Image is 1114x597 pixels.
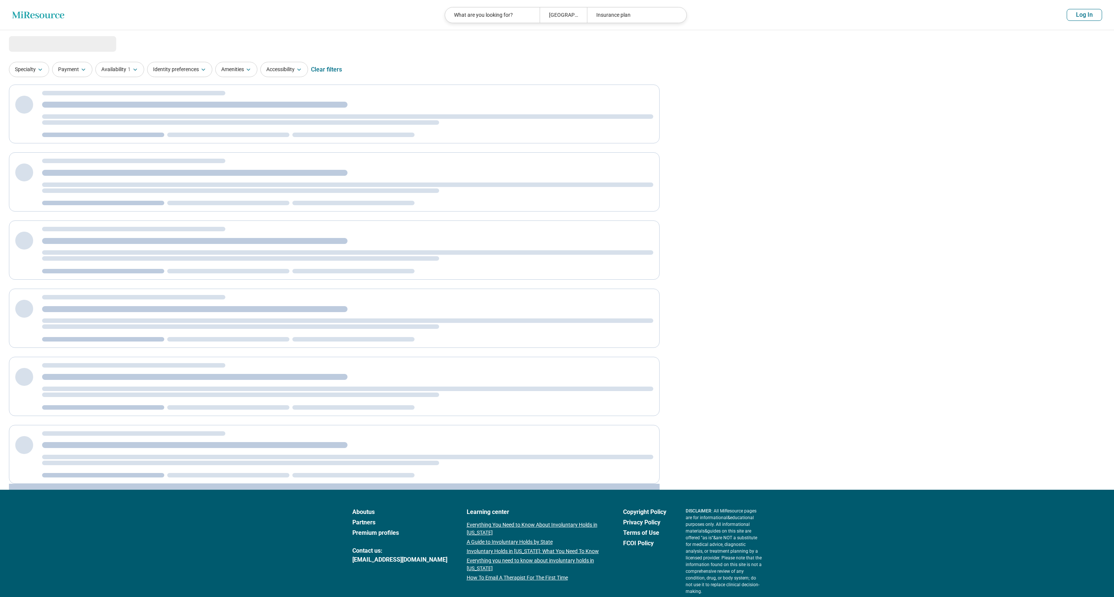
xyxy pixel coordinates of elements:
a: Privacy Policy [623,518,666,527]
button: Availability1 [95,62,144,77]
a: How To Email A Therapist For The First Time [467,574,604,582]
div: What are you looking for? [445,7,540,23]
button: Specialty [9,62,49,77]
button: Amenities [215,62,257,77]
a: Copyright Policy [623,508,666,517]
a: A Guide to Involuntary Holds by State [467,538,604,546]
span: 1 [128,66,131,73]
button: Payment [52,62,92,77]
button: Accessibility [260,62,308,77]
a: Everything you need to know about involuntary holds in [US_STATE] [467,557,604,572]
button: Identity preferences [147,62,212,77]
p: : All MiResource pages are for informational & educational purposes only. All informational mater... [686,508,762,595]
a: Premium profiles [352,528,447,537]
span: Loading... [9,36,72,51]
button: Log In [1067,9,1102,21]
div: [GEOGRAPHIC_DATA], [GEOGRAPHIC_DATA] [540,7,587,23]
div: Insurance plan [587,7,682,23]
a: Partners [352,518,447,527]
span: DISCLAIMER [686,508,711,514]
div: Clear filters [311,61,342,79]
a: FCOI Policy [623,539,666,548]
a: Everything You Need to Know About Involuntary Holds in [US_STATE] [467,521,604,537]
a: Aboutus [352,508,447,517]
a: Learning center [467,508,604,517]
a: Terms of Use [623,528,666,537]
span: Contact us: [352,546,447,555]
a: Involuntary Holds in [US_STATE]: What You Need To Know [467,547,604,555]
a: [EMAIL_ADDRESS][DOMAIN_NAME] [352,555,447,564]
